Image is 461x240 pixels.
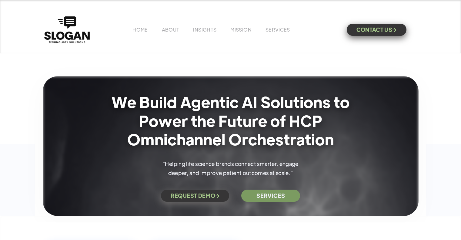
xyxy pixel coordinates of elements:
[152,159,309,177] p: "Helping life science brands connect smarter, engage deeper, and improve patient outcomes at scale."
[132,26,148,33] a: HOME
[241,190,300,202] a: SERVICES
[161,190,229,202] a: REQUEST DEMO
[215,194,219,198] span: 
[193,26,216,33] a: INSIGHTS
[256,193,285,199] strong: SERVICES
[43,15,91,45] a: home
[107,92,355,148] h1: We Build Agentic AI Solutions to Power the Future of HCP Omnichannel Orchestration
[230,26,252,33] a: MISSION
[392,28,396,32] span: 
[347,24,406,36] a: CONTACT US
[266,26,290,33] a: SERVICES
[162,26,179,33] a: ABOUT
